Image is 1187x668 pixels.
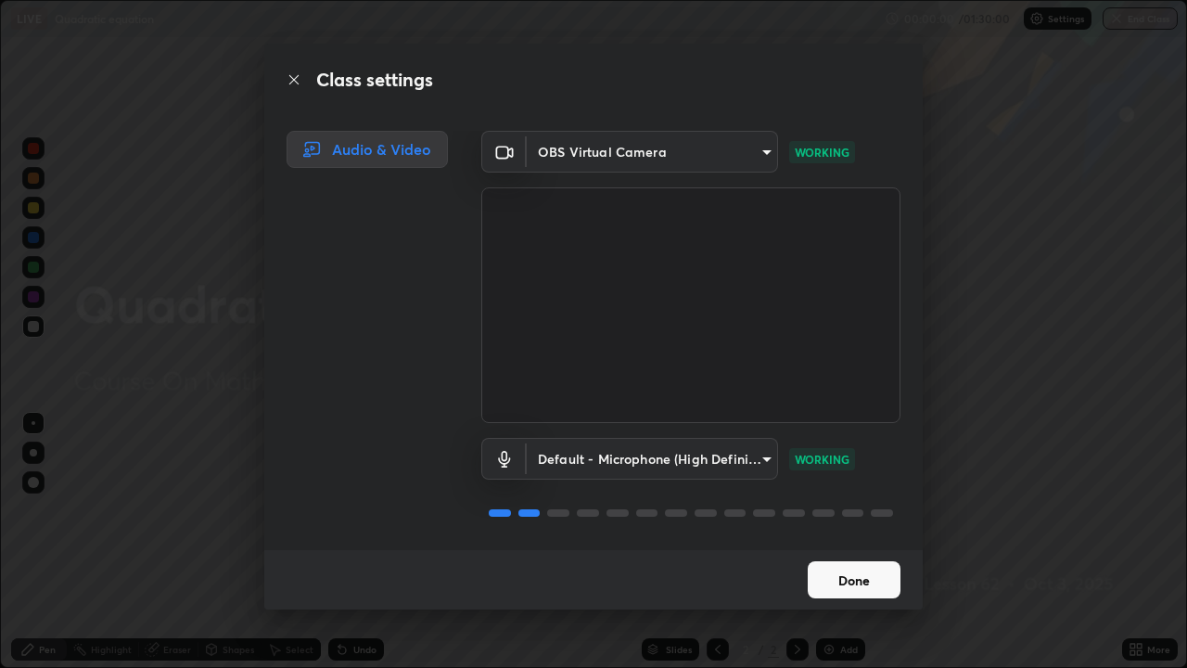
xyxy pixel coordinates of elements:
div: Audio & Video [287,131,448,168]
p: WORKING [795,451,849,468]
div: OBS Virtual Camera [527,131,778,173]
button: Done [808,561,900,598]
div: OBS Virtual Camera [527,438,778,480]
p: WORKING [795,144,849,161]
h2: Class settings [316,66,433,94]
